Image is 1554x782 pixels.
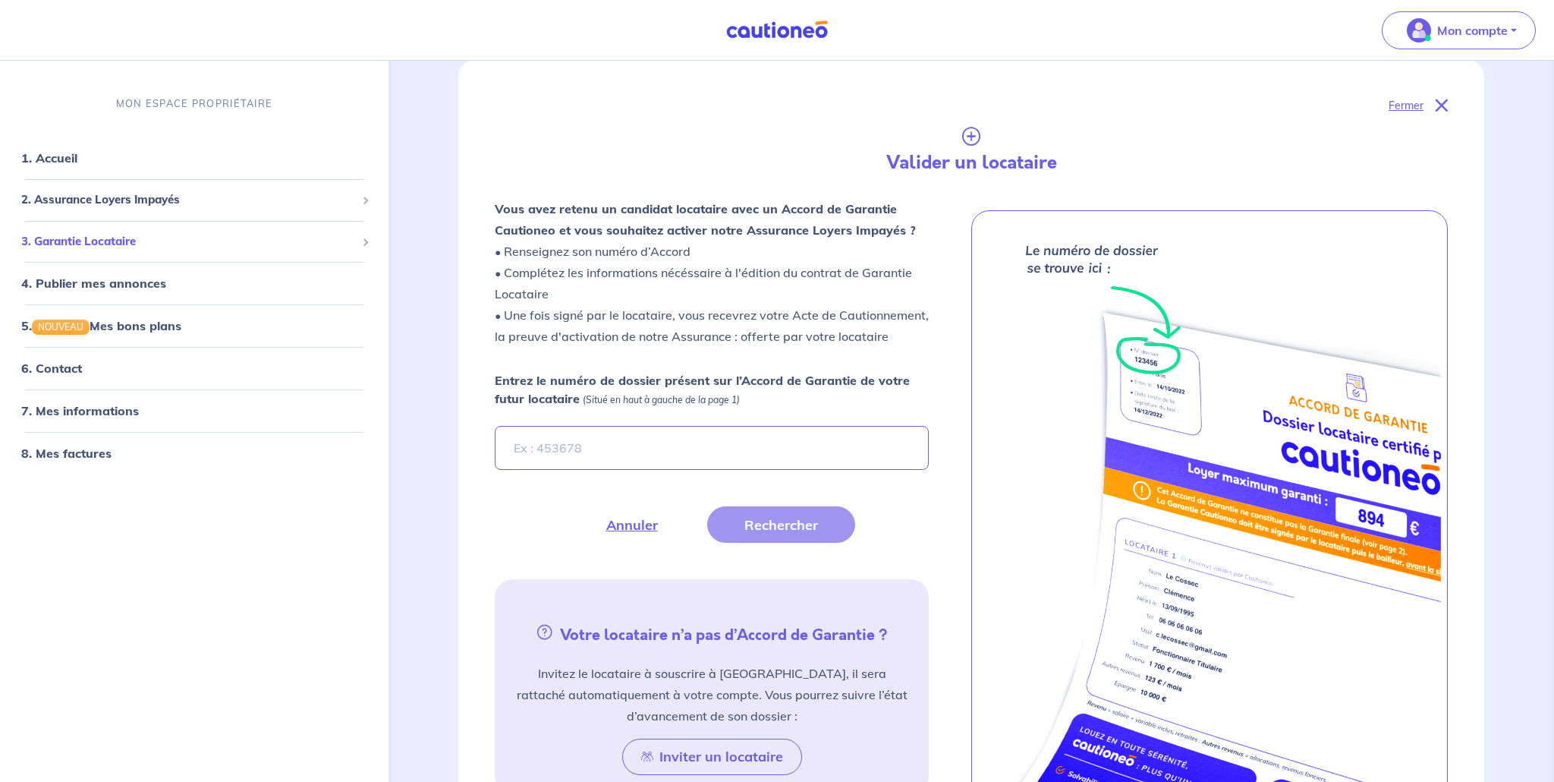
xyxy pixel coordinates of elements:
[21,191,356,209] span: 2. Assurance Loyers Impayés
[513,663,911,727] p: Invitez le locataire à souscrire à [GEOGRAPHIC_DATA], il sera rattaché automatiquement à votre co...
[6,268,382,298] div: 4. Publier mes annonces
[6,396,382,426] div: 7. Mes informations
[495,198,929,347] p: • Renseignez son numéro d’Accord • Complétez les informations nécéssaire à l'édition du contrat d...
[6,143,382,173] div: 1. Accueil
[21,318,181,333] a: 5.NOUVEAUMes bons plans
[21,361,82,376] a: 6. Contact
[501,622,923,645] h5: Votre locataire n’a pas d’Accord de Garantie ?
[495,426,929,470] input: Ex : 453678
[21,446,112,461] a: 8. Mes factures
[21,276,166,291] a: 4. Publier mes annonces
[6,185,382,215] div: 2. Assurance Loyers Impayés
[728,152,1214,174] h4: Valider un locataire
[6,311,382,341] div: 5.NOUVEAUMes bons plans
[495,373,910,406] strong: Entrez le numéro de dossier présent sur l’Accord de Garantie de votre futur locataire
[21,150,77,166] a: 1. Accueil
[1407,18,1431,43] img: illu_account_valid_menu.svg
[6,227,382,257] div: 3. Garantie Locataire
[6,438,382,468] div: 8. Mes factures
[720,20,834,39] img: Cautioneo
[21,233,356,251] span: 3. Garantie Locataire
[116,96,272,111] p: MON ESPACE PROPRIÉTAIRE
[495,201,916,238] strong: Vous avez retenu un candidat locataire avec un Accord de Garantie Cautioneo et vous souhaitez act...
[1389,96,1423,115] p: Fermer
[569,506,695,543] button: Annuler
[1382,11,1536,49] button: illu_account_valid_menu.svgMon compte
[583,394,740,405] em: (Situé en haut à gauche de la page 1)
[6,353,382,383] div: 6. Contact
[21,403,139,418] a: 7. Mes informations
[1437,21,1508,39] p: Mon compte
[622,739,802,775] button: Inviter un locataire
